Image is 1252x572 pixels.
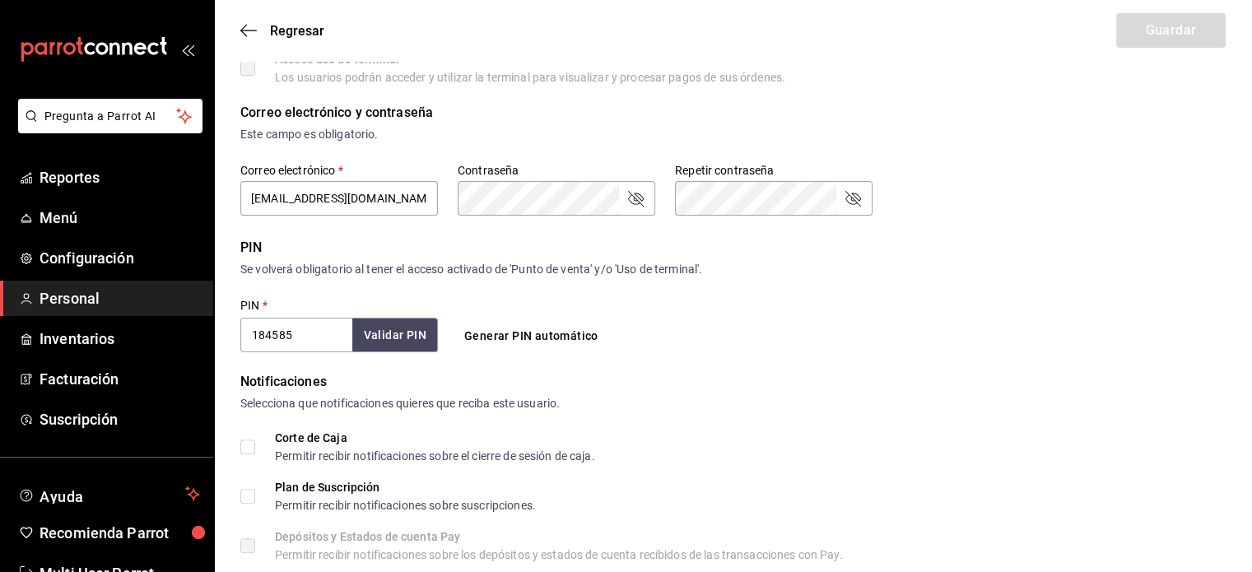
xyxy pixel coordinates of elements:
span: Suscripción [40,408,200,430]
div: Permitir recibir notificaciones sobre el cierre de sesión de caja. [275,450,595,462]
button: Regresar [240,23,324,39]
div: Los usuarios podrán acceder y utilizar la terminal para visualizar y procesar pagos de sus órdenes. [275,72,785,83]
div: Plan de Suscripción [275,481,536,493]
label: Correo electrónico [240,165,438,176]
div: Selecciona que notificaciones quieres que reciba este usuario. [240,395,1226,412]
div: Notificaciones [240,372,1226,392]
button: Pregunta a Parrot AI [18,99,202,133]
label: Contraseña [458,165,655,176]
button: Generar PIN automático [458,321,605,351]
div: PIN [240,238,1226,258]
input: ejemplo@gmail.com [240,181,438,216]
span: Recomienda Parrot [40,522,200,544]
button: open_drawer_menu [181,43,194,56]
div: Acceso uso de terminal [275,53,785,65]
span: Facturación [40,368,200,390]
a: Pregunta a Parrot AI [12,119,202,137]
div: Permitir recibir notificaciones sobre los depósitos y estados de cuenta recibidos de las transacc... [275,549,843,560]
div: Corte de Caja [275,432,595,444]
button: passwordField [843,188,863,208]
div: Este campo es obligatorio. [240,126,1226,143]
span: Configuración [40,247,200,269]
label: PIN [240,300,268,311]
span: Personal [40,287,200,309]
span: Pregunta a Parrot AI [44,108,177,125]
div: Permitir recibir notificaciones sobre suscripciones. [275,500,536,511]
span: Reportes [40,166,200,188]
span: Inventarios [40,328,200,350]
span: Regresar [270,23,324,39]
div: Se volverá obligatorio al tener el acceso activado de 'Punto de venta' y/o 'Uso de terminal'. [240,261,1226,278]
label: Repetir contraseña [675,165,873,176]
span: Menú [40,207,200,229]
div: Depósitos y Estados de cuenta Pay [275,531,843,542]
input: 3 a 6 dígitos [240,318,352,352]
button: passwordField [626,188,645,208]
span: Ayuda [40,484,179,504]
button: Validar PIN [352,319,438,352]
div: Correo electrónico y contraseña [240,103,1226,123]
